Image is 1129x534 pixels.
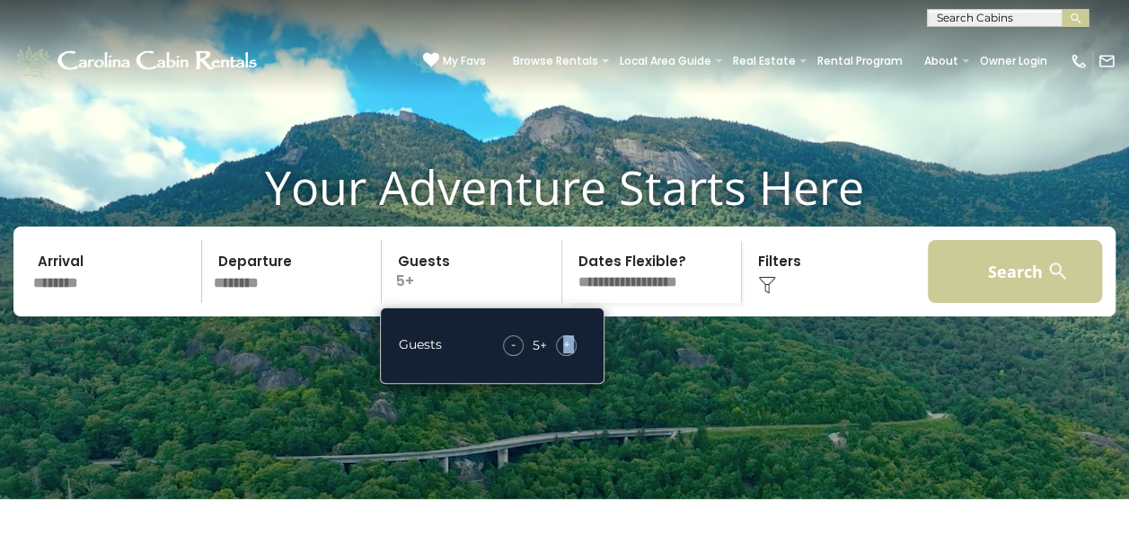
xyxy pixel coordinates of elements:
[724,49,805,74] a: Real Estate
[563,335,570,353] span: +
[494,335,586,356] div: +
[971,49,1056,74] a: Owner Login
[808,49,912,74] a: Rental Program
[1070,52,1088,70] img: phone-regular-white.png
[399,338,442,352] h5: Guests
[423,52,486,70] a: My Favs
[13,159,1116,215] h1: Your Adventure Starts Here
[387,240,561,303] p: 5+
[1046,260,1069,282] img: search-regular-white.png
[1098,52,1116,70] img: mail-regular-white.png
[511,335,516,353] span: -
[915,49,967,74] a: About
[928,240,1103,303] button: Search
[13,43,262,79] img: White-1-1-2.png
[611,49,720,74] a: Local Area Guide
[443,53,486,69] span: My Favs
[758,276,776,294] img: filter--v1.png
[533,336,540,354] div: 5
[504,49,607,74] a: Browse Rentals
